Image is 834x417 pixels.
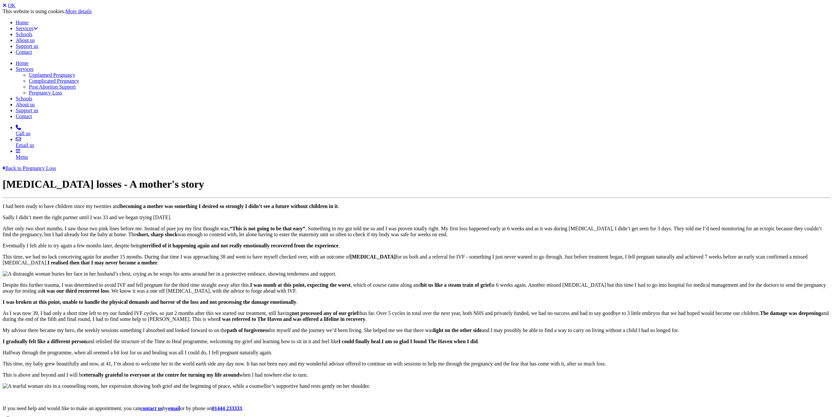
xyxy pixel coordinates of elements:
a: Services [16,66,33,72]
strong: I am so glad I found The Haven when I did [381,339,477,344]
strong: terrified of it happening again and not really emotionally recovered from the experience [142,243,339,248]
a: email [168,406,180,411]
a: Pregnancy Loss [29,90,62,95]
a: More details [66,9,92,14]
a: Contact [16,114,32,119]
p: Eventually I felt able to try again a few months later, despite being . [3,243,831,249]
a: 01444 233333 [212,406,242,411]
a: Complicated Pregnancy [29,78,79,84]
strong: I realised then that I may never become a mother [48,260,158,265]
strong: light on the other side [433,327,482,333]
a: Home [16,20,29,25]
a: Menu [16,148,831,160]
h1: [MEDICAL_DATA] losses - A mother's story [3,178,831,190]
p: I had been ready to have children since my twenties and . [3,203,831,209]
strong: hit us like a steam train of grief [421,282,491,288]
strong: eternally grateful to everyone at the centre for turning my life around [84,372,239,378]
strong: The damage was deepening [760,310,821,316]
p: After only two short months, I saw those two pink lines before me. Instead of pure joy my first t... [3,226,831,238]
a: Support us [16,43,38,49]
a: About us [16,102,35,107]
p: This time, my baby grew beautifully and now, at 41, I’m about to welcome her to the world earth s... [3,361,831,367]
a: OK [8,3,15,8]
p: and relished the structure of the Time to Heal programme, welcoming my grief and learning how to ... [3,339,831,344]
strong: [MEDICAL_DATA] [350,254,396,260]
a: About us [16,37,35,43]
strong: I was numb at this point, expecting the worst [250,282,350,288]
p: . [3,299,831,305]
strong: I gradually felt like a different person [3,339,87,344]
strong: I was broken at this point, unable to handle the physical demands and horror of the loss and not ... [3,299,296,305]
a: Email us [16,136,831,148]
p: This time, we had no luck conceiving again for another 15 months. During that time I was approach... [3,254,831,266]
strong: it was our third recurrent loss [42,288,109,294]
strong: I could finally heal [339,339,380,344]
p: This is above and beyond and I will be when I had nowhere else to turn. [3,372,831,378]
img: A distraught woman buries her face in her husband’s chest, crying as he wraps his arms around her... [3,271,336,277]
p: If you need help and would like to make an appointment, you can by or by phone on . [3,406,831,411]
p: Sadly I didn’t meet the right partner until I was 33 and we began trying [DATE]. [3,215,831,220]
a: Schools [16,31,32,37]
img: A tearful woman sits in a counselling room, her expression showing both grief and the beginning o... [3,383,370,389]
a: Schools [16,96,32,101]
p: As I was now 39, I had only a short time left to try our funded IVF cycles, so just 2 months afte... [3,310,831,322]
p: Despite this further trauma, I was determined to avoid IVF and fell pregnant for the third time s... [3,282,831,294]
strong: short, sharp shock [136,232,178,237]
div: Call us [16,131,831,136]
a: contact us [140,406,163,411]
a: Unplanned Pregnancy [29,72,75,78]
a: Contact [16,49,32,55]
strong: I was referred to The Haven and was offered a lifeline in recovery [219,316,365,322]
a: Back to Pregnancy Loss [3,165,56,171]
strong: not processed any of our grief [292,310,359,316]
a: Services [16,26,38,31]
div: Menu [16,154,831,160]
div: Email us [16,142,831,148]
a: Home [16,60,29,66]
strong: “This is not going to be that easy” [230,226,305,231]
strong: path of forgiveness [227,327,269,333]
a: Support us [16,108,38,113]
p: Halfway through the programme, when all seemed a bit lost for us and healing was all I could do, ... [3,350,831,356]
p: My advisor there became my hero, the weekly sessions something I absorbed and looked forward to o... [3,327,831,333]
strong: becoming a mother was something I desired so strongly I didn’t see a future without children in it [120,203,338,209]
a: Post Abortion Support [29,84,76,90]
div: This website is using cookies. [3,9,831,14]
a: Call us [16,125,831,136]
